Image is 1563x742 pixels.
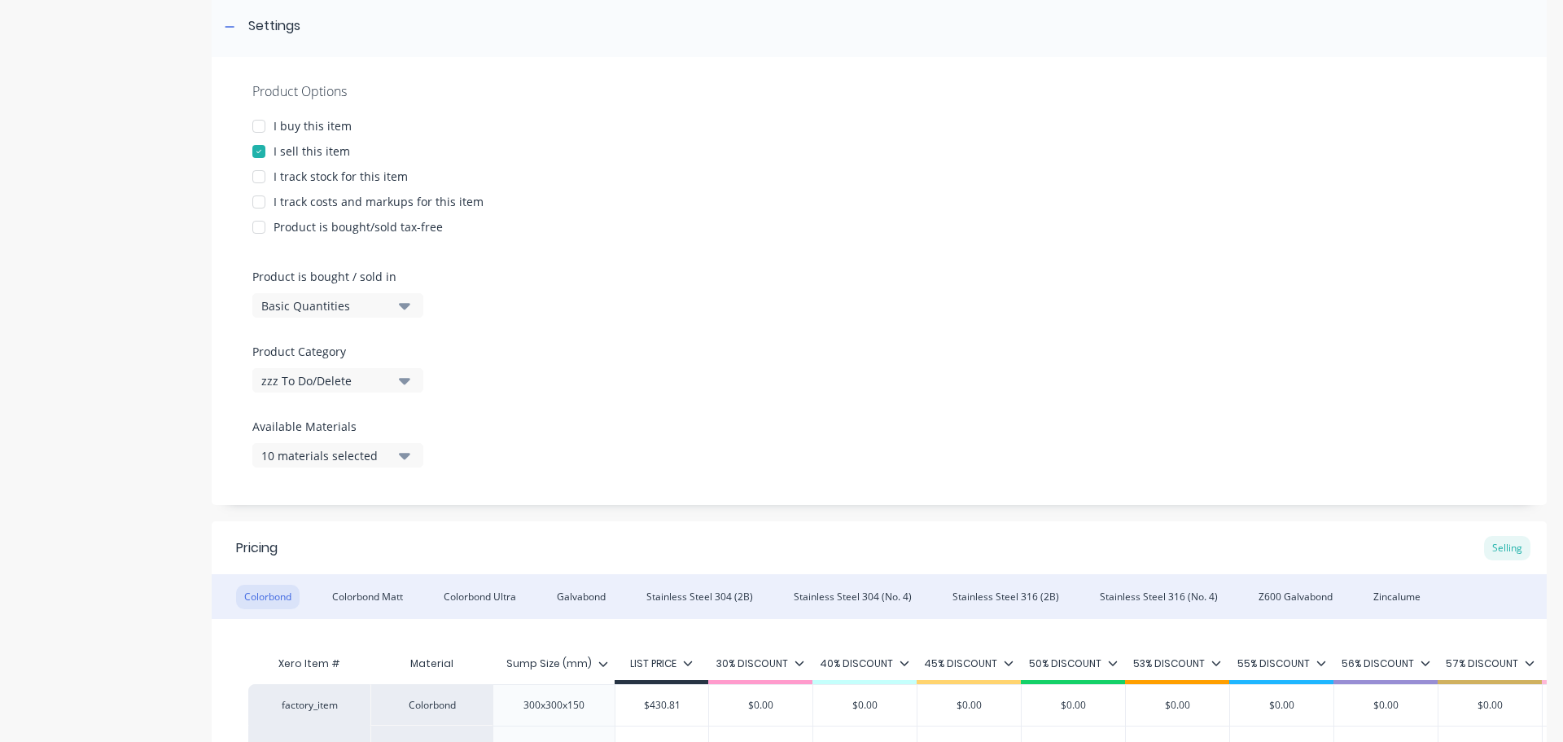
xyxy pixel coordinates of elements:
div: I track stock for this item [274,168,408,185]
div: factory_item [265,698,354,713]
button: 10 materials selected [252,443,423,468]
div: 57% DISCOUNT [1446,656,1535,671]
div: $0.00 [709,685,812,726]
div: Xero Item # [248,648,370,680]
div: Stainless Steel 304 (No. 4) [786,585,920,609]
label: Product Category [252,343,415,360]
label: Available Materials [252,418,423,435]
div: $0.00 [917,685,1021,726]
div: Settings [248,16,300,37]
div: $0.00 [1022,685,1125,726]
div: Sump Size (mm) [493,648,615,680]
div: Material [370,648,493,680]
div: 30% DISCOUNT [716,656,804,671]
div: $0.00 [1126,685,1229,726]
div: LIST PRICE [630,656,693,671]
div: Colorbond [236,585,300,609]
div: Basic Quantities [261,297,392,314]
div: 50% DISCOUNT [1029,656,1118,671]
div: Stainless Steel 316 (No. 4) [1092,585,1226,609]
div: $430.81 [615,685,708,726]
div: Selling [1484,536,1530,560]
button: zzz To Do/Delete [252,368,423,393]
div: Pricing [236,538,278,558]
div: I sell this item [274,143,350,160]
div: Colorbond [370,684,493,726]
div: Colorbond Ultra [436,585,524,609]
div: 10 materials selected [261,447,392,464]
div: 300x300x150 [510,695,598,716]
div: I buy this item [274,117,352,134]
div: 45% DISCOUNT [924,656,1014,671]
div: 40% DISCOUNT [820,656,909,671]
button: Basic Quantities [252,293,423,318]
div: Product is bought/sold tax-free [274,218,443,235]
div: Product Options [252,81,1506,101]
div: Z600 Galvabond [1250,585,1341,609]
div: $0.00 [1334,685,1438,726]
div: $0.00 [1438,685,1542,726]
div: zzz To Do/Delete [261,372,392,389]
div: Stainless Steel 304 (2B) [638,585,761,609]
div: Sump Size (mm) [493,643,605,684]
div: Stainless Steel 316 (2B) [944,585,1067,609]
div: Galvabond [549,585,614,609]
div: Colorbond Matt [324,585,411,609]
div: $0.00 [1230,685,1333,726]
div: 56% DISCOUNT [1342,656,1430,671]
div: 53% DISCOUNT [1133,656,1221,671]
div: $0.00 [813,685,917,726]
label: Product is bought / sold in [252,268,415,285]
div: I track costs and markups for this item [274,193,484,210]
div: 55% DISCOUNT [1237,656,1326,671]
div: Zincalume [1365,585,1429,609]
